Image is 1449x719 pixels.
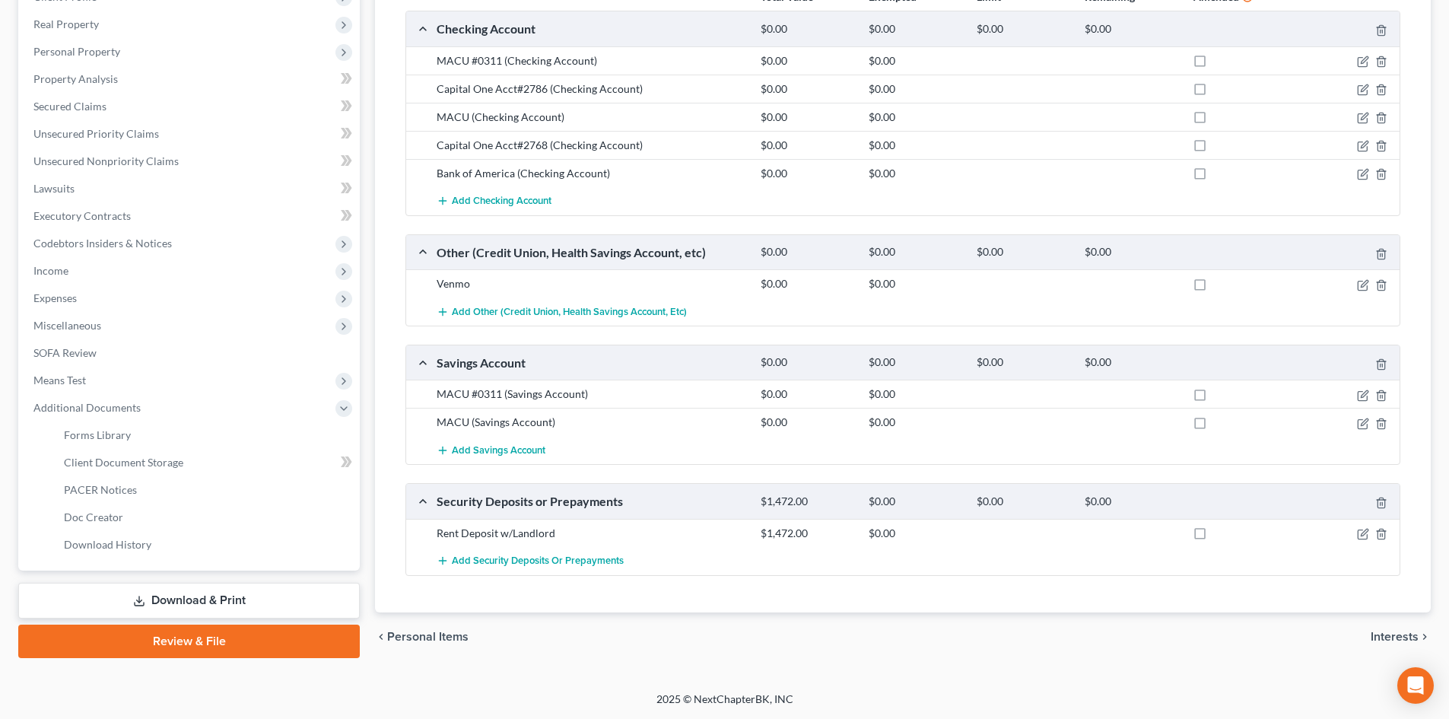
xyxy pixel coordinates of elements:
[21,339,360,367] a: SOFA Review
[861,245,969,259] div: $0.00
[753,53,861,68] div: $0.00
[1077,355,1185,370] div: $0.00
[429,355,753,371] div: Savings Account
[33,319,101,332] span: Miscellaneous
[33,154,179,167] span: Unsecured Nonpriority Claims
[21,202,360,230] a: Executory Contracts
[64,428,131,441] span: Forms Library
[861,53,969,68] div: $0.00
[429,526,753,541] div: Rent Deposit w/Landlord
[64,456,183,469] span: Client Document Storage
[1419,631,1431,643] i: chevron_right
[18,583,360,619] a: Download & Print
[861,138,969,153] div: $0.00
[21,120,360,148] a: Unsecured Priority Claims
[33,17,99,30] span: Real Property
[753,495,861,509] div: $1,472.00
[429,244,753,260] div: Other (Credit Union, Health Savings Account, etc)
[1371,631,1419,643] span: Interests
[429,166,753,181] div: Bank of America (Checking Account)
[861,166,969,181] div: $0.00
[429,387,753,402] div: MACU #0311 (Savings Account)
[52,422,360,449] a: Forms Library
[969,22,1077,37] div: $0.00
[21,148,360,175] a: Unsecured Nonpriority Claims
[33,401,141,414] span: Additional Documents
[753,245,861,259] div: $0.00
[861,387,969,402] div: $0.00
[861,415,969,430] div: $0.00
[429,138,753,153] div: Capital One Acct#2768 (Checking Account)
[452,196,551,208] span: Add Checking Account
[33,264,68,277] span: Income
[33,127,159,140] span: Unsecured Priority Claims
[753,110,861,125] div: $0.00
[753,415,861,430] div: $0.00
[429,110,753,125] div: MACU (Checking Account)
[1077,245,1185,259] div: $0.00
[753,22,861,37] div: $0.00
[753,355,861,370] div: $0.00
[33,291,77,304] span: Expenses
[753,166,861,181] div: $0.00
[33,72,118,85] span: Property Analysis
[753,276,861,291] div: $0.00
[437,436,545,464] button: Add Savings Account
[753,81,861,97] div: $0.00
[33,346,97,359] span: SOFA Review
[861,495,969,509] div: $0.00
[64,511,123,523] span: Doc Creator
[291,692,1158,719] div: 2025 © NextChapterBK, INC
[452,555,624,568] span: Add Security Deposits or Prepayments
[33,45,120,58] span: Personal Property
[969,245,1077,259] div: $0.00
[437,187,551,215] button: Add Checking Account
[429,21,753,37] div: Checking Account
[1397,667,1434,704] div: Open Intercom Messenger
[861,110,969,125] div: $0.00
[52,449,360,476] a: Client Document Storage
[753,526,861,541] div: $1,472.00
[429,415,753,430] div: MACU (Savings Account)
[969,495,1077,509] div: $0.00
[753,138,861,153] div: $0.00
[1077,495,1185,509] div: $0.00
[437,547,624,575] button: Add Security Deposits or Prepayments
[33,182,75,195] span: Lawsuits
[437,297,687,326] button: Add Other (Credit Union, Health Savings Account, etc)
[452,444,545,457] span: Add Savings Account
[21,93,360,120] a: Secured Claims
[21,175,360,202] a: Lawsuits
[18,625,360,658] a: Review & File
[861,22,969,37] div: $0.00
[753,387,861,402] div: $0.00
[52,476,360,504] a: PACER Notices
[52,531,360,558] a: Download History
[429,81,753,97] div: Capital One Acct#2786 (Checking Account)
[33,374,86,387] span: Means Test
[64,538,151,551] span: Download History
[452,306,687,318] span: Add Other (Credit Union, Health Savings Account, etc)
[1077,22,1185,37] div: $0.00
[861,355,969,370] div: $0.00
[375,631,387,643] i: chevron_left
[429,53,753,68] div: MACU #0311 (Checking Account)
[52,504,360,531] a: Doc Creator
[33,209,131,222] span: Executory Contracts
[969,355,1077,370] div: $0.00
[861,276,969,291] div: $0.00
[21,65,360,93] a: Property Analysis
[387,631,469,643] span: Personal Items
[861,526,969,541] div: $0.00
[33,100,106,113] span: Secured Claims
[861,81,969,97] div: $0.00
[429,493,753,509] div: Security Deposits or Prepayments
[64,483,137,496] span: PACER Notices
[429,276,753,291] div: Venmo
[33,237,172,250] span: Codebtors Insiders & Notices
[1371,631,1431,643] button: Interests chevron_right
[375,631,469,643] button: chevron_left Personal Items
